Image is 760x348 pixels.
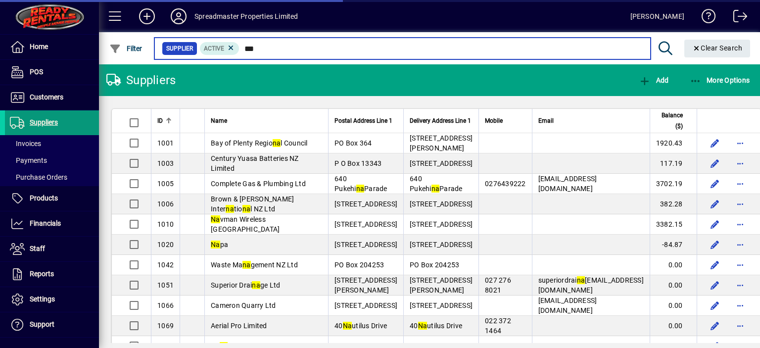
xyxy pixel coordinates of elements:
[410,276,473,294] span: [STREET_ADDRESS][PERSON_NAME]
[163,7,194,25] button: Profile
[334,200,397,208] span: [STREET_ADDRESS]
[733,135,749,151] button: More options
[5,287,99,312] a: Settings
[30,245,45,252] span: Staff
[334,261,384,269] span: PO Box 204253
[694,2,716,34] a: Knowledge Base
[166,44,193,53] span: Supplier
[194,8,298,24] div: Spreadmaster Properties Limited
[343,322,352,330] em: Na
[10,156,47,164] span: Payments
[733,277,749,293] button: More options
[226,205,234,213] em: na
[650,235,697,255] td: -84.87
[684,40,751,57] button: Clear
[109,45,142,52] span: Filter
[650,275,697,296] td: 0.00
[431,185,440,193] em: na
[334,322,387,330] span: 40 utilus Drive
[334,301,397,309] span: [STREET_ADDRESS]
[630,8,684,24] div: [PERSON_NAME]
[5,312,99,337] a: Support
[650,296,697,316] td: 0.00
[211,139,308,147] span: Bay of Plenty Regio l Council
[577,276,585,284] em: na
[687,71,753,89] button: More Options
[157,220,174,228] span: 1010
[410,301,473,309] span: [STREET_ADDRESS]
[157,200,174,208] span: 1006
[485,180,526,188] span: 0276439222
[211,195,294,213] span: Brown & [PERSON_NAME] Inter tio l NZ Ltd
[157,281,174,289] span: 1051
[356,185,365,193] em: na
[334,241,397,249] span: [STREET_ADDRESS]
[485,317,511,335] span: 022 372 1464
[707,135,723,151] button: Edit
[538,276,644,294] span: superiordrai [EMAIL_ADDRESS][DOMAIN_NAME]
[726,2,748,34] a: Logout
[30,93,63,101] span: Customers
[157,261,174,269] span: 1042
[5,237,99,261] a: Staff
[733,176,749,192] button: More options
[200,42,239,55] mat-chip: Activation Status: Active
[334,220,397,228] span: [STREET_ADDRESS]
[30,219,61,227] span: Financials
[5,85,99,110] a: Customers
[5,211,99,236] a: Financials
[5,262,99,287] a: Reports
[211,115,227,126] span: Name
[650,133,697,153] td: 1920.43
[334,276,397,294] span: [STREET_ADDRESS][PERSON_NAME]
[707,196,723,212] button: Edit
[157,322,174,330] span: 1069
[410,261,459,269] span: PO Box 204253
[334,115,392,126] span: Postal Address Line 1
[410,134,473,152] span: [STREET_ADDRESS][PERSON_NAME]
[157,115,163,126] span: ID
[157,115,174,126] div: ID
[707,216,723,232] button: Edit
[106,72,176,88] div: Suppliers
[410,159,473,167] span: [STREET_ADDRESS]
[410,220,473,228] span: [STREET_ADDRESS]
[273,139,281,147] em: na
[656,110,692,132] div: Balance ($)
[5,169,99,186] a: Purchase Orders
[485,115,526,126] div: Mobile
[707,155,723,171] button: Edit
[211,301,276,309] span: Cameron Quarry Ltd
[410,322,462,330] span: 40 utilus Drive
[211,241,220,249] em: Na
[707,277,723,293] button: Edit
[707,237,723,252] button: Edit
[211,241,228,249] span: pa
[485,276,511,294] span: 027 276 8021
[733,196,749,212] button: More options
[656,110,683,132] span: Balance ($)
[30,295,55,303] span: Settings
[707,176,723,192] button: Edit
[5,135,99,152] a: Invoices
[733,155,749,171] button: More options
[131,7,163,25] button: Add
[733,237,749,252] button: More options
[30,118,58,126] span: Suppliers
[650,194,697,214] td: 382.28
[5,35,99,59] a: Home
[650,316,697,336] td: 0.00
[636,71,671,89] button: Add
[538,115,644,126] div: Email
[242,261,251,269] em: na
[410,200,473,208] span: [STREET_ADDRESS]
[650,153,697,174] td: 117.19
[418,322,427,330] em: Na
[733,216,749,232] button: More options
[157,241,174,249] span: 1020
[211,215,220,223] em: Na
[410,115,471,126] span: Delivery Address Line 1
[707,257,723,273] button: Edit
[334,175,387,193] span: 640 Pukehi Parade
[30,320,54,328] span: Support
